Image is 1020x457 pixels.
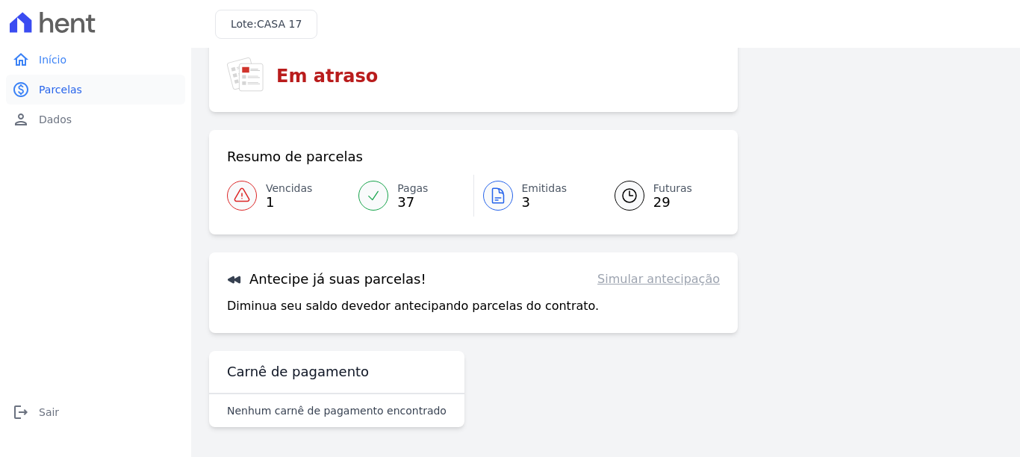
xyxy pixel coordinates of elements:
h3: Lote: [231,16,302,32]
span: 29 [653,196,692,208]
i: paid [12,81,30,99]
a: logoutSair [6,397,185,427]
h3: Antecipe já suas parcelas! [227,270,426,288]
span: Vencidas [266,181,312,196]
i: home [12,51,30,69]
h3: Resumo de parcelas [227,148,363,166]
span: 3 [522,196,567,208]
a: Vencidas 1 [227,175,349,217]
a: Emitidas 3 [474,175,597,217]
a: personDados [6,105,185,134]
span: Sair [39,405,59,420]
i: logout [12,403,30,421]
span: Futuras [653,181,692,196]
p: Diminua seu saldo devedor antecipando parcelas do contrato. [227,297,599,315]
a: homeInício [6,45,185,75]
span: 37 [397,196,428,208]
a: paidParcelas [6,75,185,105]
h3: Carnê de pagamento [227,363,369,381]
a: Pagas 37 [349,175,473,217]
span: Dados [39,112,72,127]
span: 1 [266,196,312,208]
h3: Em atraso [276,63,378,90]
span: CASA 17 [257,18,302,30]
span: Início [39,52,66,67]
p: Nenhum carnê de pagamento encontrado [227,403,447,418]
span: Parcelas [39,82,82,97]
a: Simular antecipação [597,270,720,288]
span: Pagas [397,181,428,196]
i: person [12,111,30,128]
a: Futuras 29 [597,175,720,217]
span: Emitidas [522,181,567,196]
